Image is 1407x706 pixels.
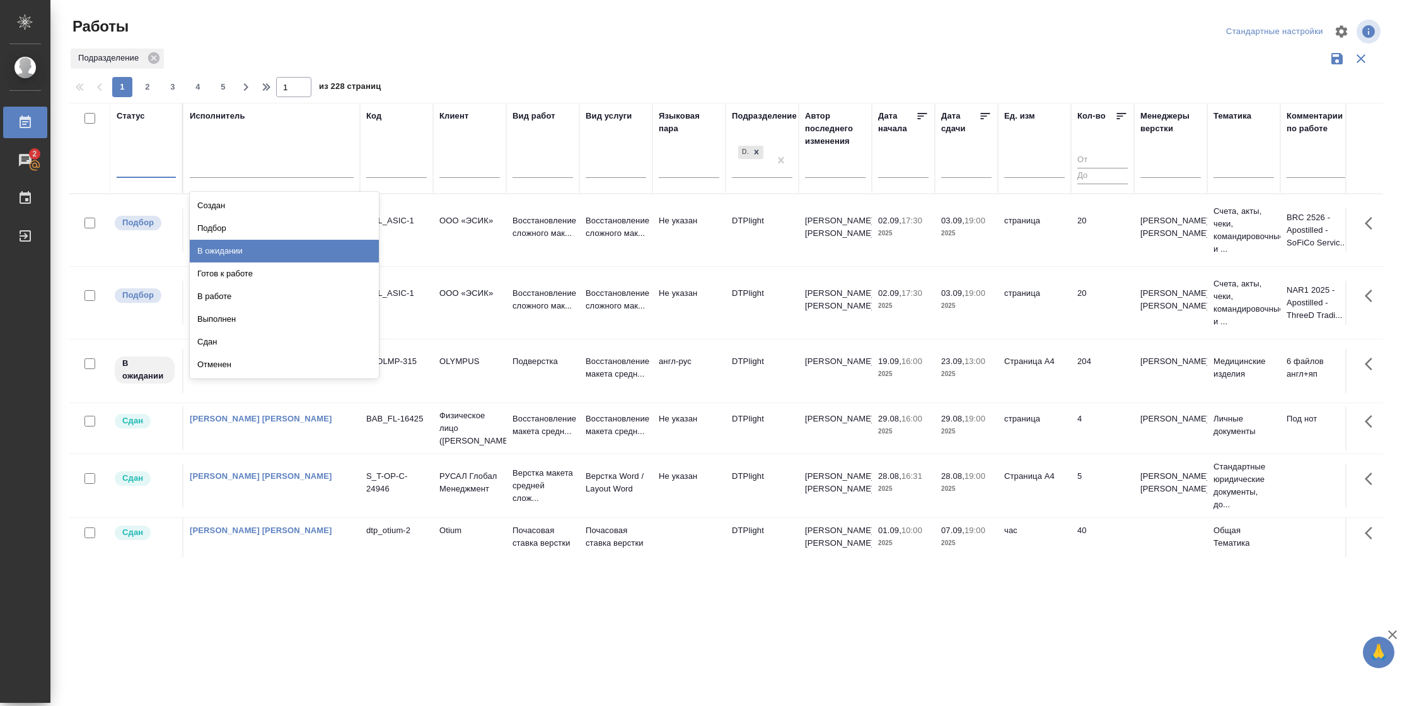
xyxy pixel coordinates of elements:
[901,471,922,481] p: 16:31
[190,262,379,285] div: Готов к работе
[878,471,901,481] p: 28.08,
[1140,470,1201,495] p: [PERSON_NAME] [PERSON_NAME]
[799,518,872,562] td: [PERSON_NAME] [PERSON_NAME]
[137,81,158,93] span: 2
[878,414,901,423] p: 29.08,
[366,524,427,537] div: dtp_otium-2
[1326,16,1357,47] span: Настроить таблицу
[1071,349,1134,393] td: 204
[1071,208,1134,252] td: 20
[78,52,143,64] p: Подразделение
[1140,110,1201,135] div: Менеджеры верстки
[512,287,573,312] p: Восстановление сложного мак...
[1140,287,1201,312] p: [PERSON_NAME] [PERSON_NAME]
[738,146,750,159] div: DTPlight
[439,470,500,495] p: РУСАЛ Глобал Менеджмент
[726,208,799,252] td: DTPlight
[439,524,500,537] p: Оtium
[878,425,929,438] p: 2025
[964,216,985,225] p: 19:00
[901,526,922,535] p: 10:00
[1363,637,1394,668] button: 🙏
[1325,47,1349,71] button: Сохранить фильтры
[213,77,233,97] button: 5
[732,110,797,122] div: Подразделение
[512,467,573,505] p: Верстка макета средней слож...
[122,357,167,382] p: В ожидании
[1357,464,1387,494] button: Здесь прячутся важные кнопки
[25,148,44,160] span: 2
[190,414,332,423] a: [PERSON_NAME] [PERSON_NAME]
[190,240,379,262] div: В ожидании
[964,288,985,298] p: 19:00
[1357,349,1387,379] button: Здесь прячутся важные кнопки
[190,285,379,308] div: В работе
[726,464,799,508] td: DTPlight
[122,415,143,427] p: Сдан
[366,287,427,300] div: KRL_ASIC-1
[878,227,929,240] p: 2025
[941,425,992,438] p: 2025
[964,526,985,535] p: 19:00
[1004,110,1035,122] div: Ед. изм
[1071,406,1134,450] td: 4
[652,406,726,450] td: Не указан
[163,81,183,93] span: 3
[1213,355,1274,380] p: Медицинские изделия
[726,281,799,325] td: DTPlight
[366,215,427,227] div: KRL_ASIC-1
[190,194,379,217] div: Создан
[366,413,427,425] div: BAB_FL-16425
[163,77,183,97] button: 3
[113,524,176,541] div: Менеджер проверил работу исполнителя, передает ее на следующий этап
[586,287,646,312] p: Восстановление сложного мак...
[1071,464,1134,508] td: 5
[726,349,799,393] td: DTPlight
[190,526,332,535] a: [PERSON_NAME] [PERSON_NAME]
[71,49,164,69] div: Подразделение
[190,331,379,353] div: Сдан
[799,281,872,325] td: [PERSON_NAME] [PERSON_NAME]
[188,81,208,93] span: 4
[1357,20,1383,44] span: Посмотреть информацию
[586,413,646,438] p: Восстановление макета средн...
[69,16,129,37] span: Работы
[366,470,427,495] div: S_T-OP-C-24946
[1140,355,1201,368] p: [PERSON_NAME]
[1077,110,1106,122] div: Кол-во
[998,464,1071,508] td: Страница А4
[941,526,964,535] p: 07.09,
[113,470,176,487] div: Менеджер проверил работу исполнителя, передает ее на следующий этап
[366,110,381,122] div: Код
[439,110,468,122] div: Клиент
[586,355,646,380] p: Восстановление макета средн...
[190,217,379,240] div: Подбор
[1287,211,1347,249] p: BRC 2526 - Apostilled - SoFiCo Servic...
[941,288,964,298] p: 03.09,
[1357,406,1387,437] button: Здесь прячутся важные кнопки
[878,300,929,312] p: 2025
[1213,278,1274,328] p: Счета, акты, чеки, командировочные и ...
[941,300,992,312] p: 2025
[878,356,901,366] p: 19.09,
[941,471,964,481] p: 28.08,
[652,281,726,325] td: Не указан
[1357,281,1387,311] button: Здесь прячутся важные кнопки
[512,110,555,122] div: Вид работ
[998,518,1071,562] td: час
[652,464,726,508] td: Не указан
[805,110,866,148] div: Автор последнего изменения
[941,414,964,423] p: 29.08,
[1213,461,1274,511] p: Стандартные юридические документы, до...
[213,81,233,93] span: 5
[137,77,158,97] button: 2
[1368,639,1389,666] span: 🙏
[122,526,143,539] p: Сдан
[1287,110,1347,135] div: Комментарии по работе
[1077,153,1128,168] input: От
[878,483,929,495] p: 2025
[941,368,992,380] p: 2025
[512,413,573,438] p: Восстановление макета средн...
[901,356,922,366] p: 16:00
[964,471,985,481] p: 19:00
